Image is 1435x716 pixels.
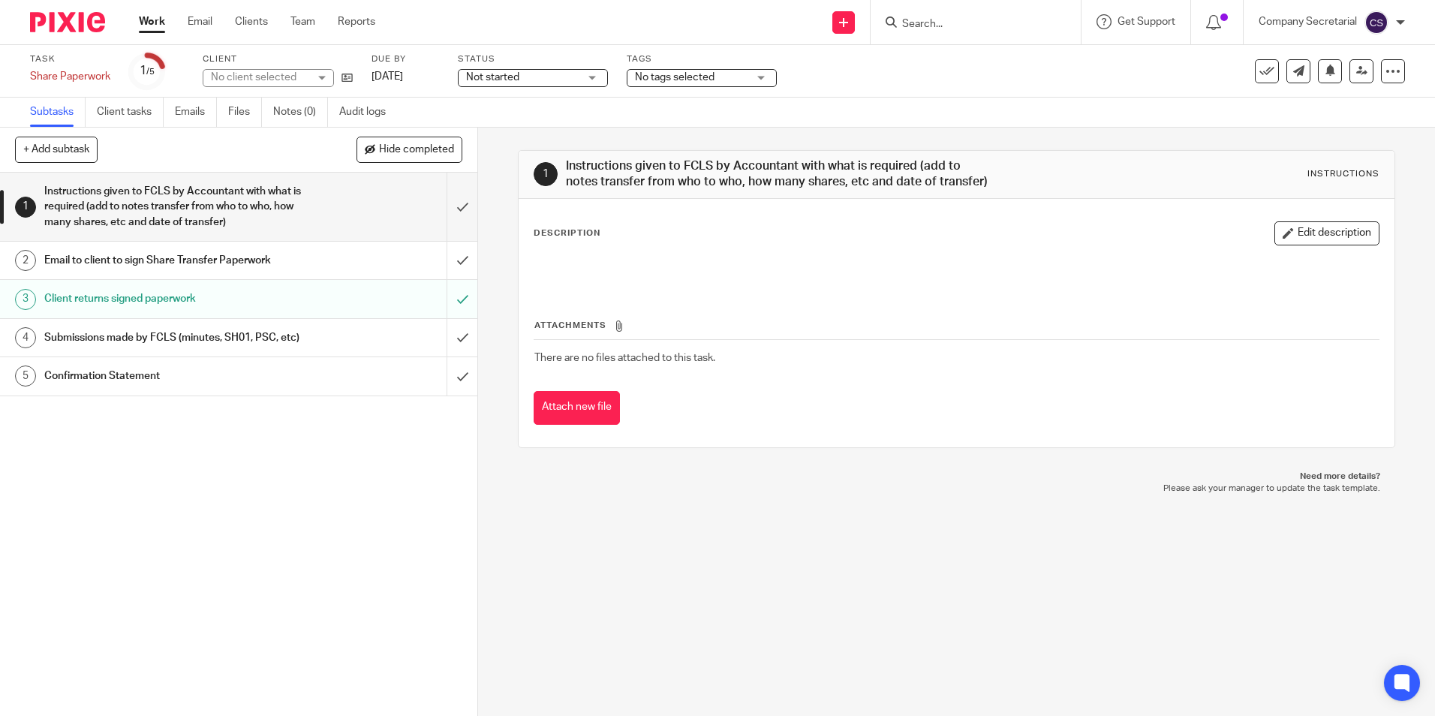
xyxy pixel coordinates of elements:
[15,289,36,310] div: 3
[627,53,777,65] label: Tags
[175,98,217,127] a: Emails
[566,158,988,191] h1: Instructions given to FCLS by Accountant with what is required (add to notes transfer from who to...
[188,14,212,29] a: Email
[235,14,268,29] a: Clients
[339,98,397,127] a: Audit logs
[534,391,620,425] button: Attach new file
[15,197,36,218] div: 1
[534,321,606,329] span: Attachments
[146,68,155,76] small: /5
[15,137,98,162] button: + Add subtask
[44,365,302,387] h1: Confirmation Statement
[533,471,1379,483] p: Need more details?
[273,98,328,127] a: Notes (0)
[356,137,462,162] button: Hide completed
[30,12,105,32] img: Pixie
[44,249,302,272] h1: Email to client to sign Share Transfer Paperwork
[30,53,110,65] label: Task
[338,14,375,29] a: Reports
[97,98,164,127] a: Client tasks
[534,227,600,239] p: Description
[1307,168,1379,180] div: Instructions
[379,144,454,156] span: Hide completed
[44,287,302,310] h1: Client returns signed paperwork
[203,53,353,65] label: Client
[1259,14,1357,29] p: Company Secretarial
[635,72,714,83] span: No tags selected
[534,353,715,363] span: There are no files attached to this task.
[901,18,1036,32] input: Search
[534,162,558,186] div: 1
[533,483,1379,495] p: Please ask your manager to update the task template.
[140,62,155,80] div: 1
[290,14,315,29] a: Team
[1118,17,1175,27] span: Get Support
[1364,11,1388,35] img: svg%3E
[15,327,36,348] div: 4
[15,366,36,387] div: 5
[372,53,439,65] label: Due by
[1274,221,1379,245] button: Edit description
[44,180,302,233] h1: Instructions given to FCLS by Accountant with what is required (add to notes transfer from who to...
[228,98,262,127] a: Files
[211,70,308,85] div: No client selected
[458,53,608,65] label: Status
[30,69,110,84] div: Share Paperwork
[30,98,86,127] a: Subtasks
[15,250,36,271] div: 2
[372,71,403,82] span: [DATE]
[44,326,302,349] h1: Submissions made by FCLS (minutes, SH01, PSC, etc)
[139,14,165,29] a: Work
[466,72,519,83] span: Not started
